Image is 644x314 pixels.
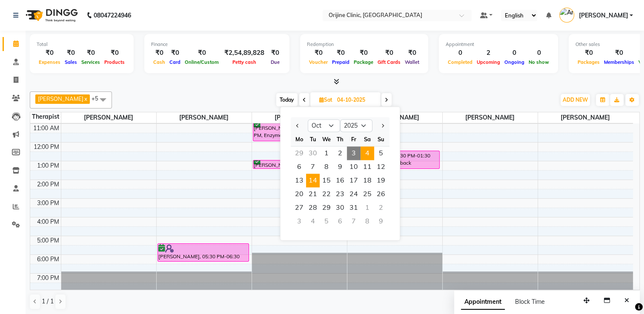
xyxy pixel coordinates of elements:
[575,59,602,65] span: Packages
[320,174,333,187] span: 15
[475,59,502,65] span: Upcoming
[347,201,361,214] span: 31
[292,214,306,228] div: Monday, November 3, 2025
[320,146,333,160] div: Wednesday, October 1, 2025
[269,59,282,65] span: Due
[61,112,156,123] span: [PERSON_NAME]
[347,146,361,160] span: 3
[502,59,527,65] span: Ongoing
[35,161,61,170] div: 1:00 PM
[35,199,61,208] div: 3:00 PM
[306,201,320,214] span: 28
[79,48,102,58] div: ₹0
[307,59,330,65] span: Voucher
[292,174,306,187] div: Monday, October 13, 2025
[374,201,388,214] div: Sunday, November 2, 2025
[276,93,298,106] span: Today
[79,59,102,65] span: Services
[63,48,79,58] div: ₹0
[333,132,347,146] div: Th
[333,146,347,160] div: Thursday, October 2, 2025
[151,48,167,58] div: ₹0
[374,146,388,160] div: Sunday, October 5, 2025
[268,48,283,58] div: ₹0
[515,298,545,305] span: Block Time
[183,59,221,65] span: Online/Custom
[347,146,361,160] div: Friday, October 3, 2025
[151,41,283,48] div: Finance
[320,160,333,174] div: Wednesday, October 8, 2025
[35,180,61,189] div: 2:00 PM
[158,244,249,261] div: [PERSON_NAME], 05:30 PM-06:30 PM, Medical Follow up
[621,294,633,307] button: Close
[320,187,333,201] span: 22
[538,112,633,123] span: [PERSON_NAME]
[221,48,268,58] div: ₹2,54,89,828
[374,214,388,228] div: Sunday, November 9, 2025
[306,187,320,201] div: Tuesday, October 21, 2025
[333,174,347,187] div: Thursday, October 16, 2025
[330,48,352,58] div: ₹0
[320,174,333,187] div: Wednesday, October 15, 2025
[374,160,388,174] div: Sunday, October 12, 2025
[320,146,333,160] span: 1
[320,201,333,214] span: 29
[461,294,505,310] span: Appointment
[252,112,347,123] span: [PERSON_NAME]
[361,201,374,214] div: Saturday, November 1, 2025
[361,174,374,187] div: Saturday, October 18, 2025
[347,132,361,146] div: Fr
[183,48,221,58] div: ₹0
[320,201,333,214] div: Wednesday, October 29, 2025
[22,3,80,27] img: logo
[292,160,306,174] span: 6
[63,59,79,65] span: Sales
[563,97,588,103] span: ADD NEW
[307,41,421,48] div: Redemption
[294,119,301,132] button: Previous month
[102,48,127,58] div: ₹0
[307,48,330,58] div: ₹0
[361,174,374,187] span: 18
[333,187,347,201] span: 23
[375,59,403,65] span: Gift Cards
[333,201,347,214] div: Thursday, October 30, 2025
[317,97,335,103] span: Sat
[308,120,340,132] select: Select month
[167,48,183,58] div: ₹0
[335,94,377,106] input: 2025-10-04
[475,48,502,58] div: 2
[292,174,306,187] span: 13
[167,59,183,65] span: Card
[292,201,306,214] span: 27
[333,201,347,214] span: 30
[374,160,388,174] span: 12
[30,112,61,121] div: Therapist
[602,59,636,65] span: Memberships
[320,132,333,146] div: We
[527,48,551,58] div: 0
[446,48,475,58] div: 0
[253,123,344,141] div: [PERSON_NAME], 11:00 AM-12:00 PM, Enzyme Foaming Facial
[375,48,403,58] div: ₹0
[94,3,131,27] b: 08047224946
[306,174,320,187] div: Tuesday, October 14, 2025
[446,59,475,65] span: Completed
[253,160,344,168] div: [PERSON_NAME], 01:00 PM-01:30 PM, LHR - Women Upper Lip
[602,48,636,58] div: ₹0
[292,160,306,174] div: Monday, October 6, 2025
[578,11,628,20] span: [PERSON_NAME]
[361,187,374,201] div: Saturday, October 25, 2025
[306,160,320,174] span: 7
[443,112,538,123] span: [PERSON_NAME]
[330,59,352,65] span: Prepaid
[403,59,421,65] span: Wallet
[38,95,83,102] span: [PERSON_NAME]
[347,174,361,187] div: Friday, October 17, 2025
[374,146,388,160] span: 5
[306,146,320,160] div: Tuesday, September 30, 2025
[306,187,320,201] span: 21
[374,174,388,187] div: Sunday, October 19, 2025
[35,236,61,245] div: 5:00 PM
[361,160,374,174] span: 11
